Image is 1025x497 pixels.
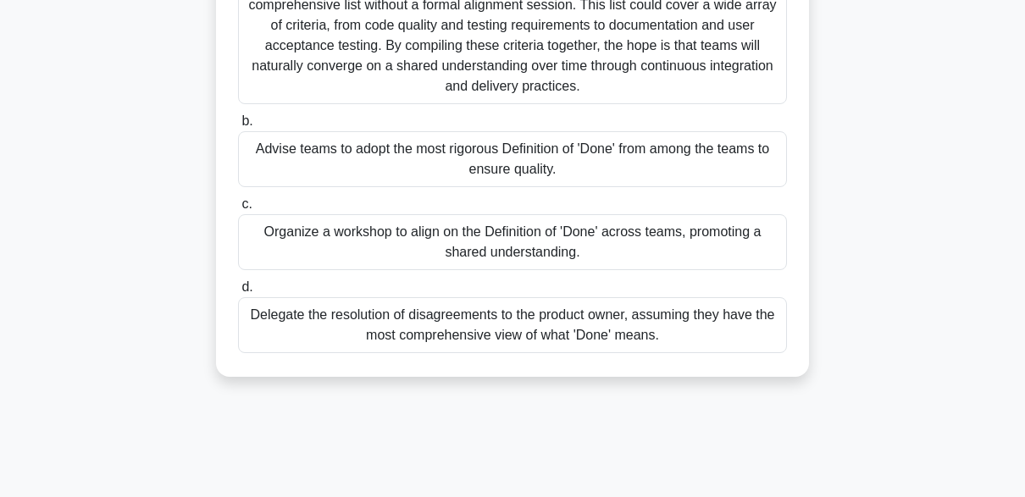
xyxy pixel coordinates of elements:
[238,214,787,270] div: Organize a workshop to align on the Definition of 'Done' across teams, promoting a shared underst...
[238,297,787,353] div: Delegate the resolution of disagreements to the product owner, assuming they have the most compre...
[241,279,252,294] span: d.
[241,113,252,128] span: b.
[238,131,787,187] div: Advise teams to adopt the most rigorous Definition of 'Done' from among the teams to ensure quality.
[241,196,252,211] span: c.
